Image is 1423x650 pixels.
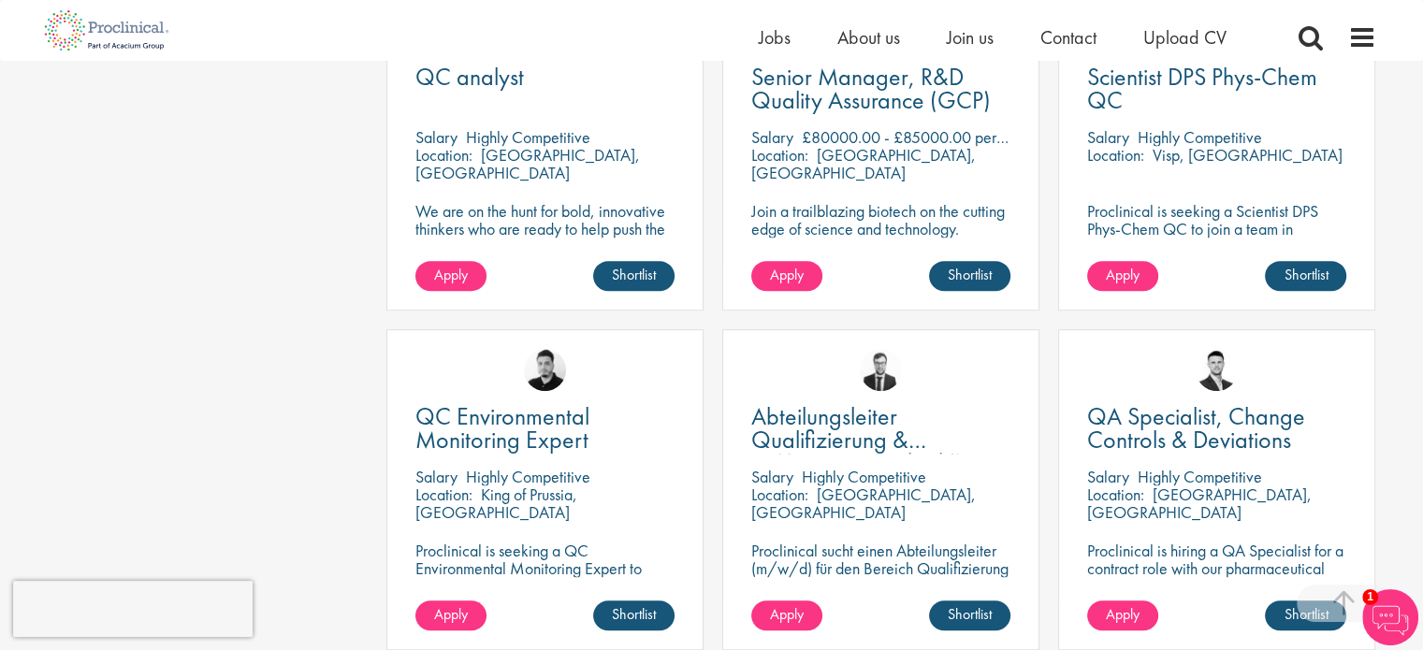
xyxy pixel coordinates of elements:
span: Location: [751,484,808,505]
p: Visp, [GEOGRAPHIC_DATA] [1153,144,1343,166]
p: Proclinical is seeking a QC Environmental Monitoring Expert to support quality control operations... [415,542,675,613]
a: Shortlist [929,261,1010,291]
a: QC analyst [415,65,675,89]
p: £80000.00 - £85000.00 per annum [802,126,1042,148]
p: Proclinical is hiring a QA Specialist for a contract role with our pharmaceutical client based in... [1087,542,1346,595]
a: Scientist DPS Phys-Chem QC [1087,65,1346,112]
span: Location: [415,484,472,505]
span: Apply [770,604,804,624]
p: Highly Competitive [1138,126,1262,148]
p: We are on the hunt for bold, innovative thinkers who are ready to help push the boundaries of sci... [415,202,675,273]
a: Shortlist [1265,261,1346,291]
span: Salary [415,126,457,148]
span: QA Specialist, Change Controls & Deviations [1087,400,1305,455]
span: QC analyst [415,61,524,93]
span: Location: [415,144,472,166]
a: Apply [1087,261,1158,291]
img: Chatbot [1362,589,1418,645]
a: Apply [751,261,822,291]
p: [GEOGRAPHIC_DATA], [GEOGRAPHIC_DATA] [751,144,976,183]
a: Shortlist [929,600,1010,630]
a: QC Environmental Monitoring Expert [415,405,675,452]
p: Highly Competitive [466,466,590,487]
span: Senior Manager, R&D Quality Assurance (GCP) [751,61,991,116]
span: Salary [1087,466,1129,487]
a: Shortlist [1265,600,1346,630]
a: QA Specialist, Change Controls & Deviations [1087,405,1346,452]
span: Apply [434,265,468,284]
span: Scientist DPS Phys-Chem QC [1087,61,1317,116]
span: Location: [1087,144,1144,166]
p: Join a trailblazing biotech on the cutting edge of science and technology. [751,202,1010,238]
img: Antoine Mortiaux [860,349,902,391]
iframe: reCAPTCHA [13,581,253,637]
p: Proclinical is seeking a Scientist DPS Phys-Chem QC to join a team in [GEOGRAPHIC_DATA] [1087,202,1346,255]
p: Highly Competitive [1138,466,1262,487]
a: Apply [415,600,486,630]
img: Joshua Godden [1196,349,1238,391]
a: Abteilungsleiter Qualifizierung & Kalibrierung (m/w/d) [751,405,1010,452]
p: [GEOGRAPHIC_DATA], [GEOGRAPHIC_DATA] [415,144,640,183]
span: Apply [1106,604,1140,624]
a: Contact [1040,25,1096,50]
span: Location: [751,144,808,166]
span: Salary [751,466,793,487]
a: Jobs [759,25,791,50]
a: Join us [947,25,994,50]
span: Apply [770,265,804,284]
a: Upload CV [1143,25,1227,50]
a: Shortlist [593,261,675,291]
span: Salary [1087,126,1129,148]
a: Apply [415,261,486,291]
span: 1 [1362,589,1378,605]
a: Senior Manager, R&D Quality Assurance (GCP) [751,65,1010,112]
a: Apply [1087,600,1158,630]
p: Highly Competitive [466,126,590,148]
span: Salary [751,126,793,148]
p: Highly Competitive [802,466,926,487]
a: About us [837,25,900,50]
a: Apply [751,600,822,630]
span: Salary [415,466,457,487]
p: King of Prussia, [GEOGRAPHIC_DATA] [415,484,577,523]
span: Apply [1106,265,1140,284]
p: [GEOGRAPHIC_DATA], [GEOGRAPHIC_DATA] [751,484,976,523]
p: Proclinical sucht einen Abteilungsleiter (m/w/d) für den Bereich Qualifizierung zur Verstärkung d... [751,542,1010,630]
p: [GEOGRAPHIC_DATA], [GEOGRAPHIC_DATA] [1087,484,1312,523]
span: QC Environmental Monitoring Expert [415,400,589,455]
img: Anderson Maldonado [524,349,566,391]
span: Apply [434,604,468,624]
span: Abteilungsleiter Qualifizierung & Kalibrierung (m/w/d) [751,400,963,479]
a: Shortlist [593,600,675,630]
span: Location: [1087,484,1144,505]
